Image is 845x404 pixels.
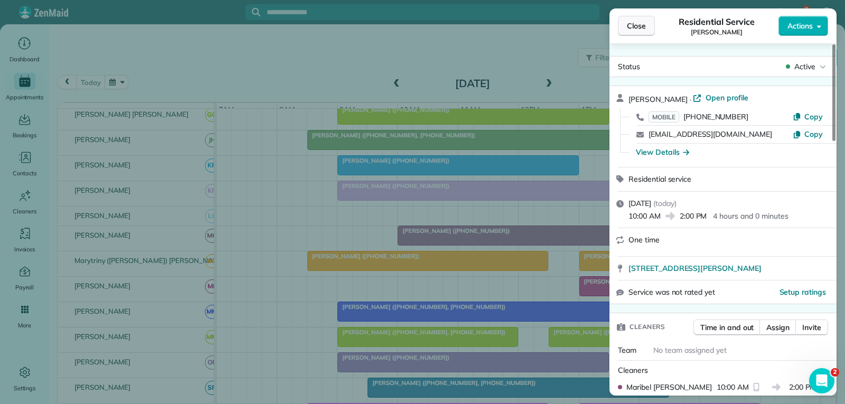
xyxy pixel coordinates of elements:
span: Active [794,61,815,72]
span: No team assigned yet [653,345,727,355]
span: One time [628,235,660,245]
span: Close [627,21,646,31]
span: Time in and out [700,322,754,333]
button: Time in and out [693,320,760,335]
button: View Details [636,147,689,157]
a: [STREET_ADDRESS][PERSON_NAME] [628,263,830,274]
span: 2 [831,368,839,377]
span: [DATE] [628,199,651,208]
span: Copy [804,129,823,139]
iframe: Intercom live chat [809,368,834,393]
a: MOBILE[PHONE_NUMBER] [649,111,748,122]
button: Copy [793,111,823,122]
span: Residential Service [679,15,754,28]
span: [PHONE_NUMBER] [683,112,748,121]
span: Copy [804,112,823,121]
span: Residential service [628,174,691,184]
span: Cleaners [630,322,665,332]
button: Assign [759,320,796,335]
span: · [688,95,693,104]
a: [EMAIL_ADDRESS][DOMAIN_NAME] [649,129,772,139]
span: [PERSON_NAME] [691,28,743,36]
a: Open profile [693,92,748,103]
button: Setup ratings [780,287,827,297]
button: Invite [795,320,828,335]
button: Close [618,16,655,36]
span: Status [618,62,640,71]
span: 10:00 AM [628,211,661,221]
span: 2:00 PM [789,382,816,392]
span: 10:00 AM [717,382,749,392]
span: [STREET_ADDRESS][PERSON_NAME] [628,263,762,274]
span: [PERSON_NAME] [628,95,688,104]
span: 2:00 PM [680,211,707,221]
p: 4 hours and 0 minutes [713,211,788,221]
span: Cleaners [618,365,648,375]
span: ( today ) [653,199,677,208]
span: Open profile [706,92,748,103]
span: MOBILE [649,111,679,123]
span: Actions [787,21,813,31]
span: Team [618,345,636,355]
button: Copy [793,129,823,139]
span: Assign [766,322,790,333]
span: Service was not rated yet [628,287,715,298]
span: Invite [802,322,821,333]
span: Maribel [PERSON_NAME] [626,382,712,392]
